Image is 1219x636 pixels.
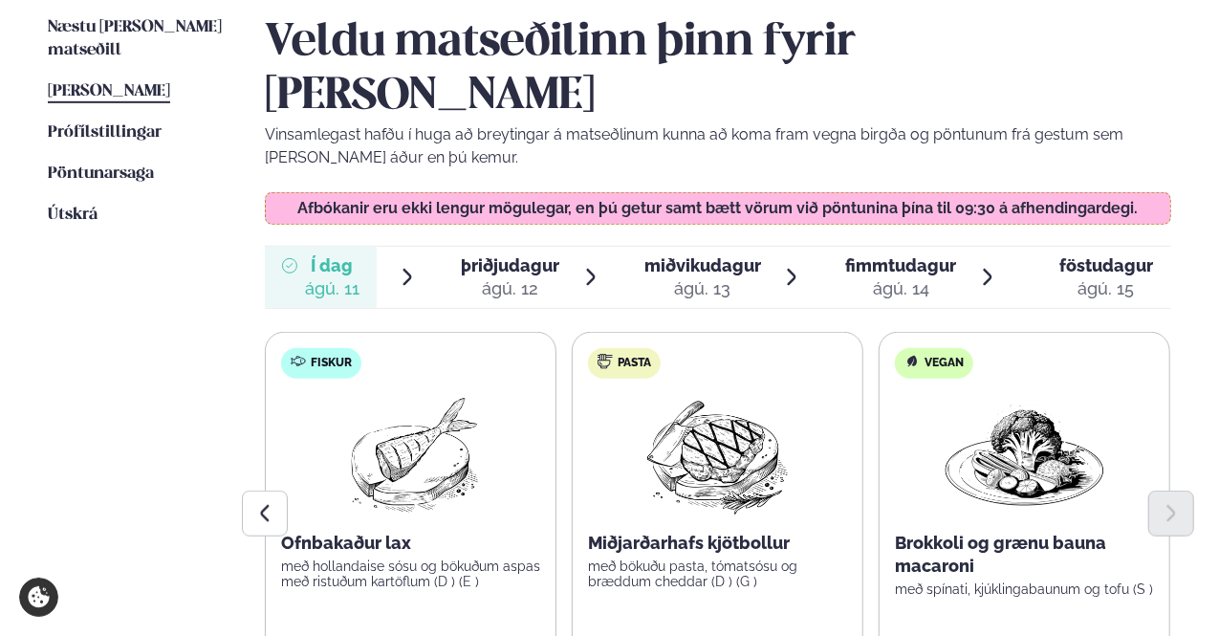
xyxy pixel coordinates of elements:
[281,559,540,589] p: með hollandaise sósu og bökuðum aspas með ristuðum kartöflum (D ) (E )
[291,354,306,369] img: fish.svg
[285,201,1151,216] p: Afbókanir eru ekki lengur mögulegar, en þú getur samt bætt vörum við pöntunina þína til 09:30 á a...
[461,277,559,300] div: ágú. 12
[904,354,920,369] img: Vegan.svg
[845,277,956,300] div: ágú. 14
[48,165,154,182] span: Pöntunarsaga
[281,532,540,555] p: Ofnbakaður lax
[305,254,359,277] span: Í dag
[588,559,847,589] p: með bökuðu pasta, tómatsósu og bræddum cheddar (D ) (G )
[48,16,227,62] a: Næstu [PERSON_NAME] matseðill
[242,491,288,537] button: Previous slide
[644,277,761,300] div: ágú. 13
[598,354,613,369] img: pasta.svg
[48,80,170,103] a: [PERSON_NAME]
[48,19,222,58] span: Næstu [PERSON_NAME] matseðill
[305,277,359,300] div: ágú. 11
[48,121,162,144] a: Prófílstillingar
[1059,277,1153,300] div: ágú. 15
[461,255,559,275] span: þriðjudagur
[895,532,1154,578] p: Brokkoli og grænu bauna macaroni
[644,255,761,275] span: miðvikudagur
[326,394,495,516] img: Fish.png
[19,578,58,617] a: Cookie settings
[1059,255,1153,275] span: föstudagur
[895,581,1154,597] p: með spínati, kjúklingabaunum og tofu (S )
[48,83,170,99] span: [PERSON_NAME]
[311,356,352,371] span: Fiskur
[925,356,964,371] span: Vegan
[941,394,1109,516] img: Vegan.png
[48,204,98,227] a: Útskrá
[48,124,162,141] span: Prófílstillingar
[1148,491,1194,537] button: Next slide
[845,255,956,275] span: fimmtudagur
[48,207,98,223] span: Útskrá
[633,394,802,516] img: Beef-Meat.png
[618,356,651,371] span: Pasta
[265,16,1171,123] h2: Veldu matseðilinn þinn fyrir [PERSON_NAME]
[265,123,1171,169] p: Vinsamlegast hafðu í huga að breytingar á matseðlinum kunna að koma fram vegna birgða og pöntunum...
[588,532,847,555] p: Miðjarðarhafs kjötbollur
[48,163,154,186] a: Pöntunarsaga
